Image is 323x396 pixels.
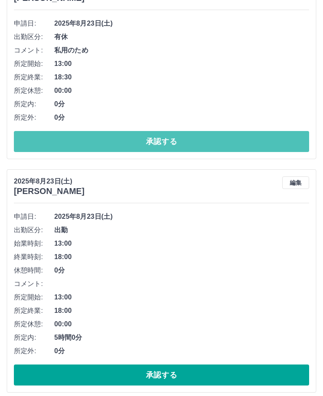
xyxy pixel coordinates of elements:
span: 0分 [54,100,309,110]
span: 18:00 [54,306,309,316]
span: 出勤区分: [14,226,54,236]
span: コメント: [14,279,54,289]
span: 申請日: [14,212,54,222]
button: 承認する [14,131,309,152]
span: 5時間0分 [54,333,309,343]
span: 18:30 [54,73,309,83]
span: 所定開始: [14,59,54,69]
span: 00:00 [54,320,309,330]
span: 0分 [54,346,309,357]
span: 出勤 [54,226,309,236]
span: 所定終業: [14,306,54,316]
span: 所定内: [14,100,54,110]
span: コメント: [14,46,54,56]
span: 0分 [54,266,309,276]
span: 所定開始: [14,293,54,303]
span: 申請日: [14,19,54,29]
span: 所定休憩: [14,320,54,330]
span: 2025年8月23日(土) [54,212,309,222]
span: 所定外: [14,346,54,357]
span: 所定外: [14,113,54,123]
p: 2025年8月23日(土) [14,177,85,187]
span: 所定休憩: [14,86,54,96]
span: 始業時刻: [14,239,54,249]
span: 私用のため [54,46,309,56]
span: 終業時刻: [14,252,54,262]
span: 所定終業: [14,73,54,83]
span: 13:00 [54,59,309,69]
span: 所定内: [14,333,54,343]
button: 編集 [282,177,309,189]
span: 00:00 [54,86,309,96]
h3: [PERSON_NAME] [14,187,85,197]
span: 0分 [54,113,309,123]
span: 13:00 [54,293,309,303]
span: 出勤区分: [14,32,54,42]
span: 有休 [54,32,309,42]
span: 休憩時間: [14,266,54,276]
button: 承認する [14,365,309,386]
span: 13:00 [54,239,309,249]
span: 18:00 [54,252,309,262]
span: 2025年8月23日(土) [54,19,309,29]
